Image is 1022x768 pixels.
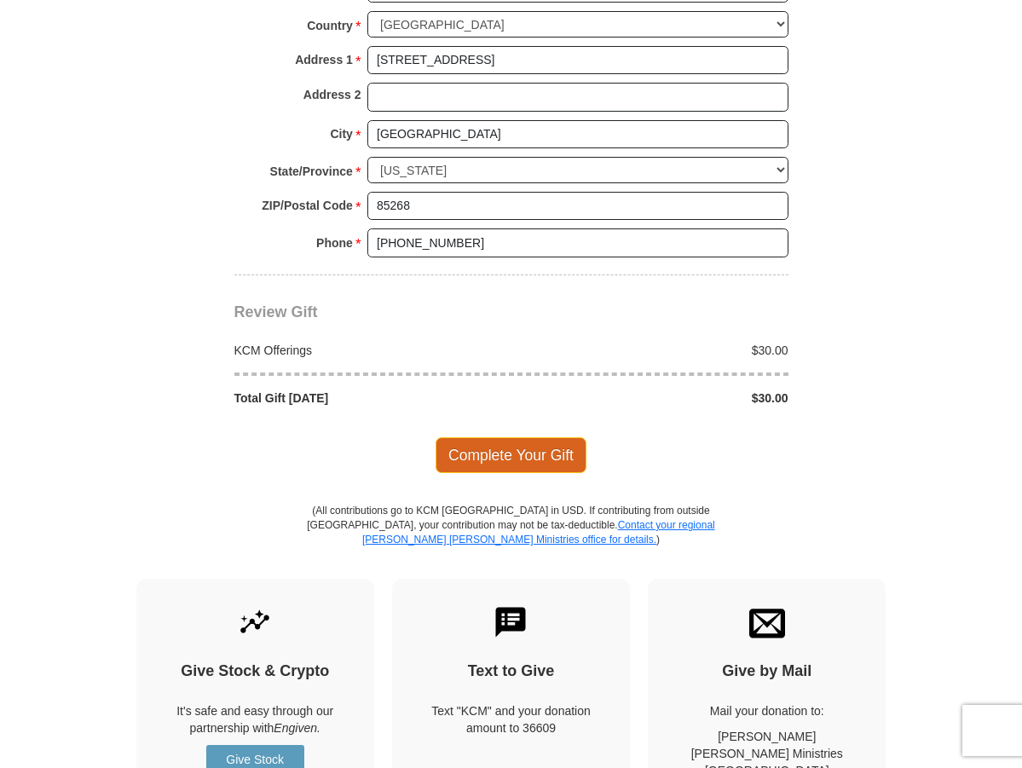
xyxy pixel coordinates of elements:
[270,159,353,183] strong: State/Province
[316,231,353,255] strong: Phone
[225,342,511,359] div: KCM Offerings
[511,390,798,407] div: $30.00
[307,14,353,38] strong: Country
[274,721,320,735] i: Engiven.
[166,702,344,736] p: It's safe and easy through our partnership with
[749,604,785,640] img: envelope.svg
[493,604,528,640] img: text-to-give.svg
[262,193,353,217] strong: ZIP/Postal Code
[307,504,716,578] p: (All contributions go to KCM [GEOGRAPHIC_DATA] in USD. If contributing from outside [GEOGRAPHIC_D...
[436,437,586,473] span: Complete Your Gift
[678,702,856,719] p: Mail your donation to:
[678,662,856,681] h4: Give by Mail
[166,662,344,681] h4: Give Stock & Crypto
[237,604,273,640] img: give-by-stock.svg
[295,48,353,72] strong: Address 1
[234,303,318,320] span: Review Gift
[225,390,511,407] div: Total Gift [DATE]
[422,702,600,736] div: Text "KCM" and your donation amount to 36609
[511,342,798,359] div: $30.00
[330,122,352,146] strong: City
[303,83,361,107] strong: Address 2
[422,662,600,681] h4: Text to Give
